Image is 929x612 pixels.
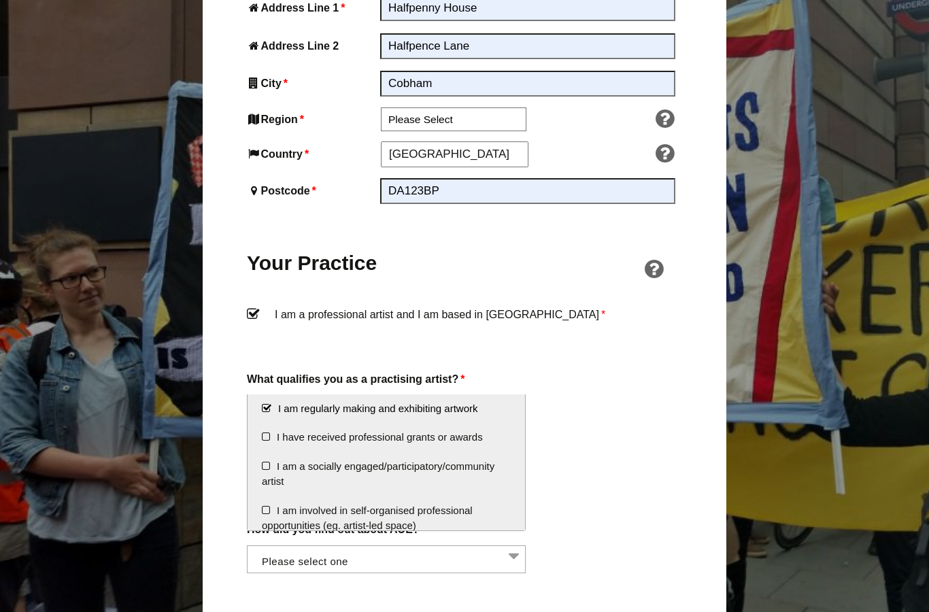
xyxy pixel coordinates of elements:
li: I am involved in self-organised professional opportunities (eg. artist-led space) [248,496,525,541]
label: Country [247,145,378,163]
label: Postcode [247,182,377,200]
h2: Your Practice [247,250,377,276]
li: I am a socially engaged/participatory/community artist [248,452,525,496]
li: I am regularly making and exhibiting artwork [248,394,525,424]
label: What qualifies you as a practising artist? [247,370,682,388]
li: I have received professional grants or awards [248,423,525,452]
label: City [247,74,377,92]
label: Address Line 2 [247,37,377,55]
label: Region [247,110,378,129]
label: I am a professional artist and I am based in [GEOGRAPHIC_DATA] [247,305,682,346]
